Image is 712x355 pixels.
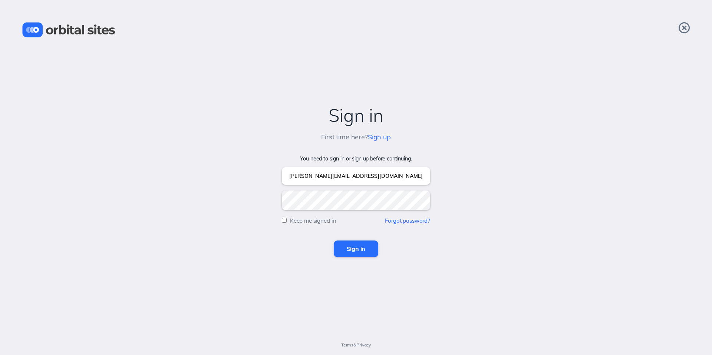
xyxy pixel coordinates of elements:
[341,342,353,348] a: Terms
[7,156,705,257] form: You need to sign in or sign up before continuing.
[368,133,391,141] a: Sign up
[290,217,336,224] label: Keep me signed in
[385,217,430,224] a: Forgot password?
[7,105,705,126] h2: Sign in
[282,167,430,185] input: Email
[321,133,391,141] h5: First time here?
[334,240,379,257] input: Sign in
[22,22,115,37] img: Orbital Sites Logo
[356,342,371,348] a: Privacy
